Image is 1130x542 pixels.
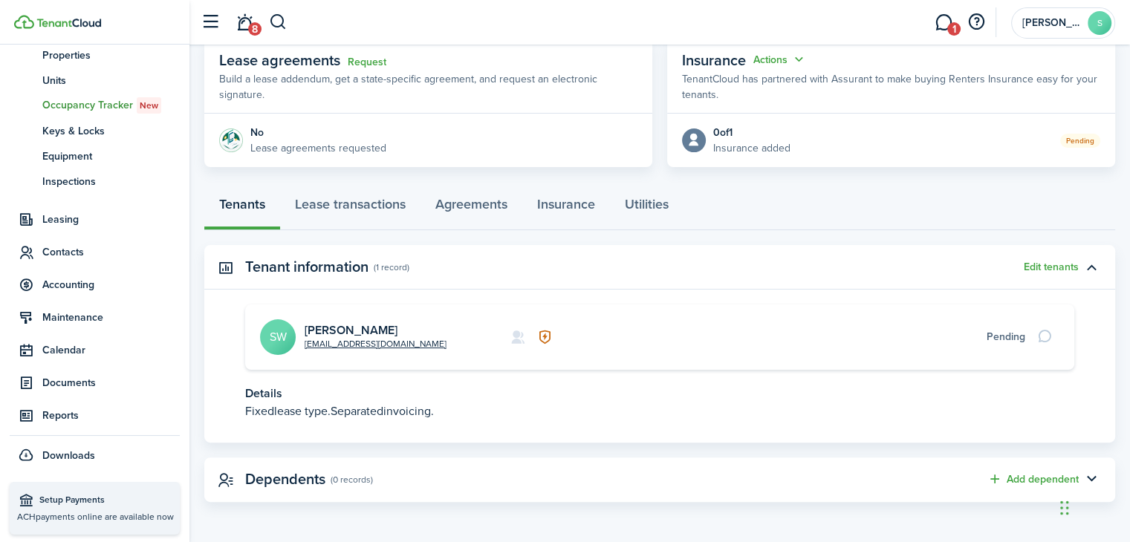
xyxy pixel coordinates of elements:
span: Keys & Locks [42,123,180,139]
button: Edit tenants [1024,261,1079,273]
div: Pending [987,329,1025,345]
a: Units [10,68,180,93]
span: Leasing [42,212,180,227]
div: No [250,125,386,140]
a: Lease transactions [280,186,420,230]
button: Actions [753,51,807,68]
div: 拖动 [1060,486,1069,530]
a: Request [348,56,386,68]
span: Shawn [1022,18,1082,28]
div: 聊天小组件 [1056,471,1130,542]
span: Lease agreements [219,49,340,71]
a: [PERSON_NAME] [305,321,397,339]
a: Equipment [10,143,180,169]
span: Equipment [42,148,180,164]
img: TenantCloud [14,15,34,29]
panel-main-title: Dependents [245,471,325,488]
span: Contacts [42,244,180,260]
avatar-text: S [1088,11,1111,35]
avatar-text: SW [260,319,296,355]
a: Notifications [230,4,259,42]
p: TenantCloud has partnered with Assurant to make buying Renters Insurance easy for your tenants. [682,71,1100,102]
span: 1 [947,22,961,36]
span: Documents [42,375,180,391]
span: Maintenance [42,310,180,325]
span: Setup Payments [39,493,172,508]
span: Reports [42,408,180,423]
a: Utilities [610,186,683,230]
panel-main-title: Tenant information [245,258,368,275]
img: TenantCloud [36,19,101,27]
button: Open menu [753,51,807,68]
panel-main-body: Toggle accordion [204,304,1115,443]
p: Details [245,385,1074,402]
span: 8 [248,22,262,36]
span: Properties [42,48,180,63]
span: Insurance [682,49,746,71]
a: Agreements [420,186,522,230]
p: ACH [17,510,172,523]
panel-main-subtitle: (0 records) [331,473,373,486]
span: New [140,99,158,112]
a: [EMAIL_ADDRESS][DOMAIN_NAME] [305,337,447,350]
span: Inspections [42,174,180,189]
span: Downloads [42,448,95,463]
a: Reports [10,401,180,430]
status: Pending [1060,134,1100,148]
a: Inspections [10,169,180,194]
a: Setup PaymentsACHpayments online are available now [10,482,180,535]
iframe: Chat Widget [1056,471,1130,542]
span: payments online are available now [36,510,174,523]
span: invoicing. [383,402,434,419]
a: Messaging [929,4,958,42]
button: Add dependent [987,471,1079,488]
panel-main-subtitle: (1 record) [374,261,409,274]
button: Toggle accordion [1079,467,1104,492]
p: Lease agreements requested [250,140,386,156]
span: Accounting [42,277,180,293]
span: Calendar [42,342,180,358]
button: Search [269,10,288,35]
a: Occupancy TrackerNew [10,93,180,118]
p: Insurance added [713,140,790,156]
button: Toggle accordion [1079,255,1104,280]
a: Properties [10,42,180,68]
button: Open resource center [964,10,989,35]
span: Occupancy Tracker [42,97,180,114]
p: Fixed Separated [245,402,1074,420]
img: Agreement e-sign [219,128,243,152]
p: Build a lease addendum, get a state-specific agreement, and request an electronic signature. [219,71,637,102]
div: 0 of 1 [713,125,790,140]
span: lease type. [274,402,331,419]
a: Insurance [522,186,610,230]
span: Units [42,73,180,88]
button: Open sidebar [196,8,224,36]
a: Keys & Locks [10,118,180,143]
